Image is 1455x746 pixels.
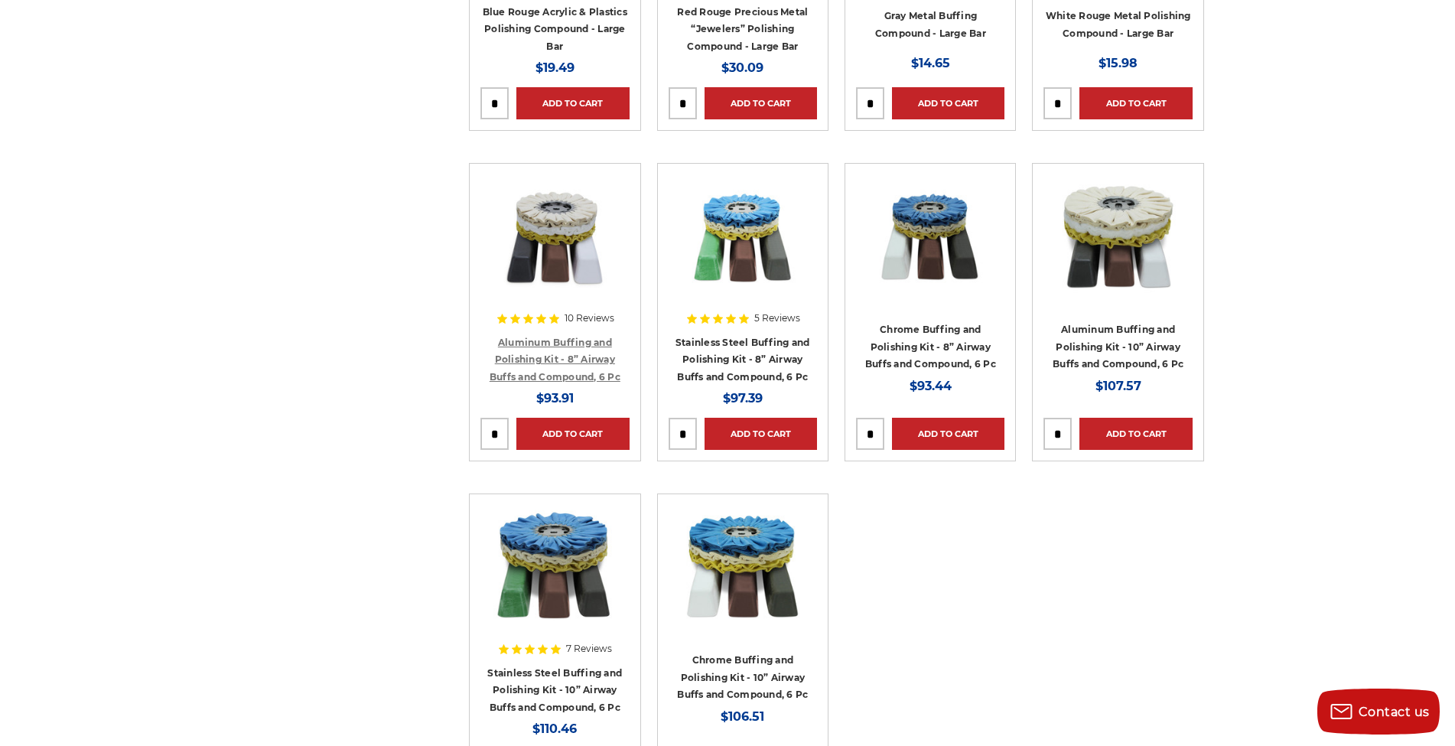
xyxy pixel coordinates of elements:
span: $93.44 [910,379,952,393]
span: $97.39 [723,391,763,406]
a: 8 inch airway buffing wheel and compound kit for stainless steel [669,174,817,323]
a: Add to Cart [892,87,1004,119]
a: 10 inch airway buff and polishing compound kit for stainless steel [480,505,629,653]
a: Stainless Steel Buffing and Polishing Kit - 8” Airway Buffs and Compound, 6 Pc [675,337,810,383]
a: Stainless Steel Buffing and Polishing Kit - 10” Airway Buffs and Compound, 6 Pc [487,667,622,713]
a: Chrome Buffing and Polishing Kit - 8” Airway Buffs and Compound, 6 Pc [865,324,996,370]
a: Add to Cart [705,87,817,119]
a: Add to Cart [705,418,817,450]
img: 10 inch airway buff and polishing compound kit for aluminum [1057,174,1180,297]
a: Red Rouge Precious Metal “Jewelers” Polishing Compound - Large Bar [677,6,808,52]
span: $15.98 [1099,56,1138,70]
span: $14.65 [911,56,950,70]
span: $107.57 [1095,379,1141,393]
a: Add to Cart [516,87,629,119]
a: 10 inch airway buff and polishing compound kit for aluminum [1043,174,1192,323]
a: 10 inch airway buff and polishing compound kit for chrome [669,505,817,653]
a: Aluminum Buffing and Polishing Kit - 10” Airway Buffs and Compound, 6 Pc [1053,324,1183,370]
span: $106.51 [721,709,764,724]
img: 8 inch airway buffing wheel and compound kit for chrome [869,174,991,297]
img: 8 inch airway buffing wheel and compound kit for aluminum [493,174,616,297]
a: 8 inch airway buffing wheel and compound kit for aluminum [480,174,629,323]
img: 8 inch airway buffing wheel and compound kit for stainless steel [682,174,804,297]
span: $93.91 [536,391,574,406]
a: Chrome Buffing and Polishing Kit - 10” Airway Buffs and Compound, 6 Pc [677,654,808,700]
a: Add to Cart [1079,87,1192,119]
a: Add to Cart [1079,418,1192,450]
button: Contact us [1317,689,1440,735]
a: White Rouge Metal Polishing Compound - Large Bar [1046,10,1191,39]
a: Add to Cart [892,418,1004,450]
a: Gray Metal Buffing Compound - Large Bar [875,10,986,39]
a: Add to Cart [516,418,629,450]
a: 8 inch airway buffing wheel and compound kit for chrome [856,174,1004,323]
a: Blue Rouge Acrylic & Plastics Polishing Compound - Large Bar [483,6,627,52]
span: $19.49 [535,60,575,75]
span: $110.46 [532,722,577,736]
img: 10 inch airway buff and polishing compound kit for stainless steel [493,505,616,627]
span: $30.09 [721,60,763,75]
img: 10 inch airway buff and polishing compound kit for chrome [682,505,804,627]
a: Aluminum Buffing and Polishing Kit - 8” Airway Buffs and Compound, 6 Pc [490,337,620,383]
span: Contact us [1359,705,1430,719]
